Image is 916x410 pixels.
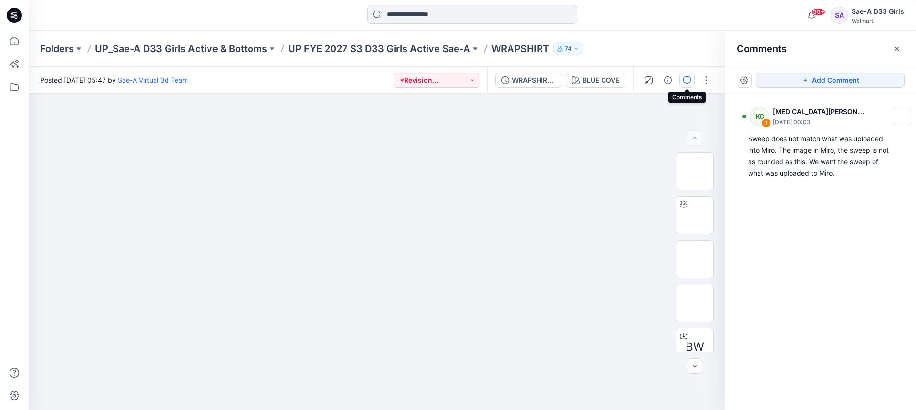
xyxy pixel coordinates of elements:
[773,117,866,127] p: [DATE] 00:03
[852,17,904,24] div: Walmart
[583,75,619,85] div: BLUE COVE
[750,107,769,126] div: KC
[773,106,866,117] p: [MEDICAL_DATA][PERSON_NAME]
[565,43,572,54] p: 74
[491,42,549,55] p: WRAPSHIRT
[40,75,188,85] span: Posted [DATE] 05:47 by
[811,8,825,16] span: 99+
[495,73,562,88] button: WRAPSHIRT_colors
[512,75,556,85] div: WRAPSHIRT_colors
[288,42,470,55] a: UP FYE 2027 S3 D33 Girls Active Sae-A
[831,7,848,24] div: SA
[40,42,74,55] a: Folders
[95,42,267,55] a: UP_Sae-A D33 Girls Active & Bottoms
[748,133,893,179] div: Sweep does not match what was uploaded into Miro. The image in Miro, the sweep is not as rounded ...
[756,73,905,88] button: Add Comment
[118,76,188,84] a: Sae-A Virtual 3d Team
[660,73,676,88] button: Details
[553,42,583,55] button: 74
[686,338,704,356] span: BW
[761,118,771,128] div: 1
[566,73,625,88] button: BLUE COVE
[852,6,904,17] div: Sae-A D33 Girls
[737,43,787,54] h2: Comments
